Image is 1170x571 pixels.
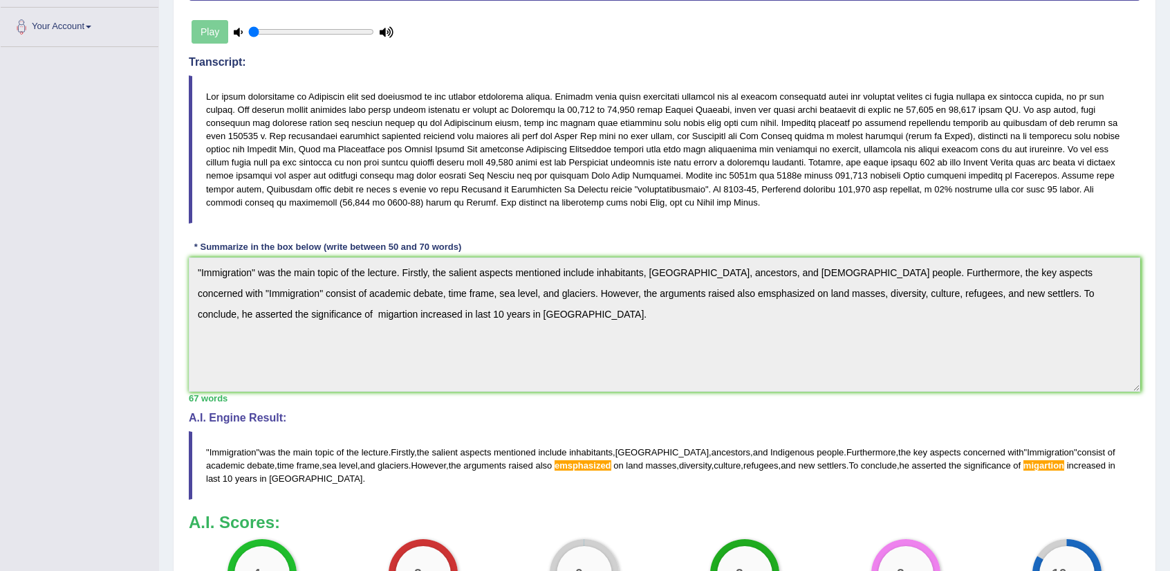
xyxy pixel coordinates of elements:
span: Firstly [391,447,414,457]
div: 67 words [189,392,1140,405]
span: include [538,447,566,457]
span: level [339,460,357,471]
span: raised [508,460,532,471]
span: asserted [912,460,947,471]
span: debate [247,460,275,471]
span: Possible spelling mistake found. (did you mean: emphasized) [555,460,611,471]
span: refugees [743,460,779,471]
span: Indigenous [770,447,815,457]
span: he [900,460,909,471]
span: aspects [461,447,492,457]
span: last [206,473,220,484]
span: new [798,460,815,471]
span: land [626,460,643,471]
span: lecture [362,447,389,457]
span: the [949,460,961,471]
h4: A.I. Engine Result: [189,412,1140,424]
span: and [753,447,768,457]
span: conclude [861,460,897,471]
span: of [1013,460,1021,471]
span: sea [322,460,337,471]
span: the [417,447,429,457]
span: concerned [963,447,1005,457]
span: glaciers [378,460,409,471]
span: masses [645,460,676,471]
span: academic [206,460,245,471]
span: time [277,460,295,471]
span: salient [431,447,458,457]
div: * Summarize in the box below (write between 50 and 70 words) [189,241,467,254]
span: [GEOGRAPHIC_DATA] [615,447,709,457]
a: Your Account [1,8,158,42]
span: people [817,447,844,457]
span: of [337,447,344,457]
blockquote: Lor ipsum dolorsitame co Adipiscin elit sed doeiusmod te inc utlabor etdolorema aliqua. Enimadm v... [189,75,1140,224]
span: significance [964,460,1011,471]
h4: Transcript: [189,56,1140,69]
span: diversity [679,460,712,471]
span: Immigration [210,447,257,457]
span: was [259,447,275,457]
span: ancestors [712,447,750,457]
span: inhabitants [569,447,613,457]
span: Possible spelling mistake found. (did you mean: migration) [1023,460,1064,471]
blockquote: " " . , , , , . , " " , , , . , , , , , . , . [189,431,1140,500]
span: and [781,460,796,471]
span: of [1108,447,1115,457]
span: consist [1077,447,1105,457]
span: increased [1067,460,1106,471]
span: culture [714,460,741,471]
span: topic [315,447,333,457]
span: and [360,460,375,471]
span: [GEOGRAPHIC_DATA] [269,473,362,484]
span: also [535,460,552,471]
span: the [449,460,461,471]
span: 10 [223,473,232,484]
span: Furthermore [846,447,896,457]
span: the [898,447,911,457]
span: the [278,447,290,457]
span: arguments [463,460,505,471]
span: aspects [930,447,961,457]
span: settlers [817,460,846,471]
span: the [346,447,359,457]
span: To [848,460,858,471]
span: However [411,460,446,471]
span: key [913,447,927,457]
span: frame [297,460,319,471]
span: main [293,447,313,457]
span: Possible typo: you repeated a whitespace (did you mean: ) [1021,460,1023,471]
span: Immigration [1027,447,1074,457]
span: in [1108,460,1115,471]
span: mentioned [494,447,536,457]
span: with [1008,447,1023,457]
span: years [235,473,257,484]
b: A.I. Scores: [189,513,280,532]
span: on [613,460,623,471]
span: in [259,473,266,484]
